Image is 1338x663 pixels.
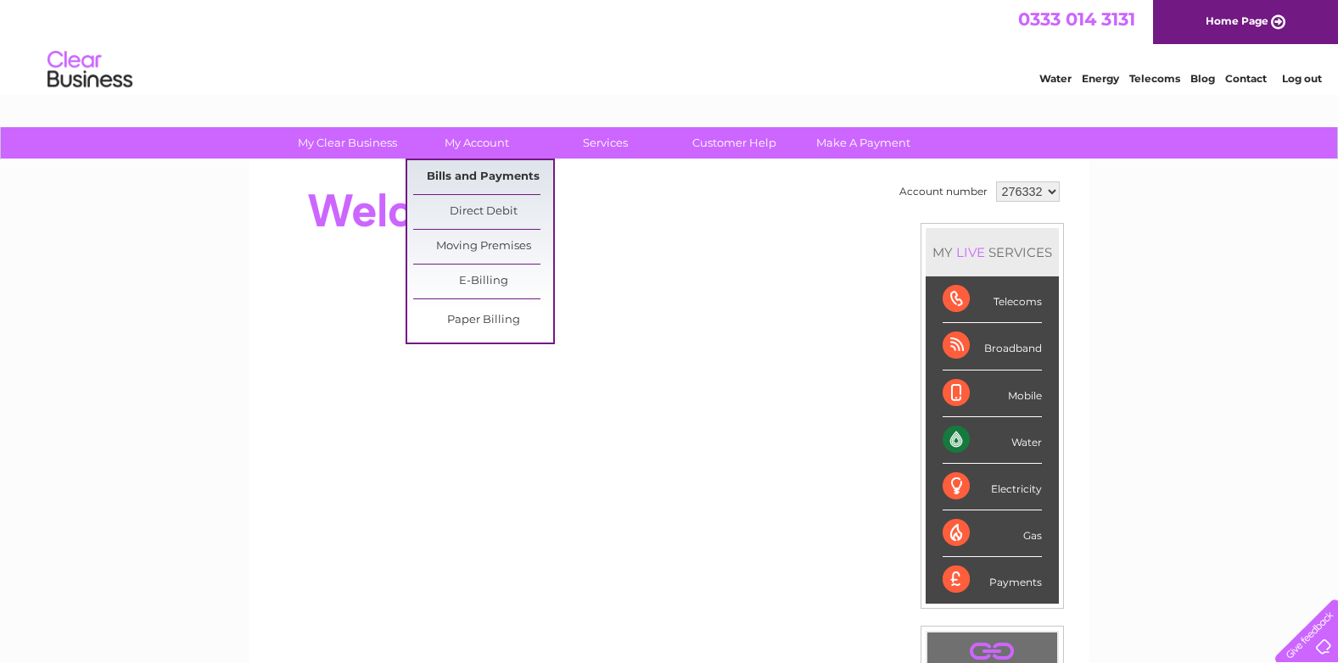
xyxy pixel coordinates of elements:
[943,276,1042,323] div: Telecoms
[1282,72,1322,85] a: Log out
[1018,8,1135,30] a: 0333 014 3131
[1129,72,1180,85] a: Telecoms
[413,195,553,229] a: Direct Debit
[1225,72,1267,85] a: Contact
[943,417,1042,464] div: Water
[1082,72,1119,85] a: Energy
[47,44,133,96] img: logo.png
[943,370,1042,417] div: Mobile
[269,9,1071,82] div: Clear Business is a trading name of Verastar Limited (registered in [GEOGRAPHIC_DATA] No. 3667643...
[664,127,804,159] a: Customer Help
[895,177,992,206] td: Account number
[943,557,1042,603] div: Payments
[413,304,553,337] a: Paper Billing
[277,127,417,159] a: My Clear Business
[943,464,1042,510] div: Electricity
[535,127,675,159] a: Services
[793,127,933,159] a: Make A Payment
[943,510,1042,557] div: Gas
[413,160,553,194] a: Bills and Payments
[943,323,1042,370] div: Broadband
[1039,72,1072,85] a: Water
[1190,72,1215,85] a: Blog
[926,228,1059,276] div: MY SERVICES
[953,244,988,260] div: LIVE
[413,230,553,264] a: Moving Premises
[406,127,546,159] a: My Account
[413,265,553,298] a: E-Billing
